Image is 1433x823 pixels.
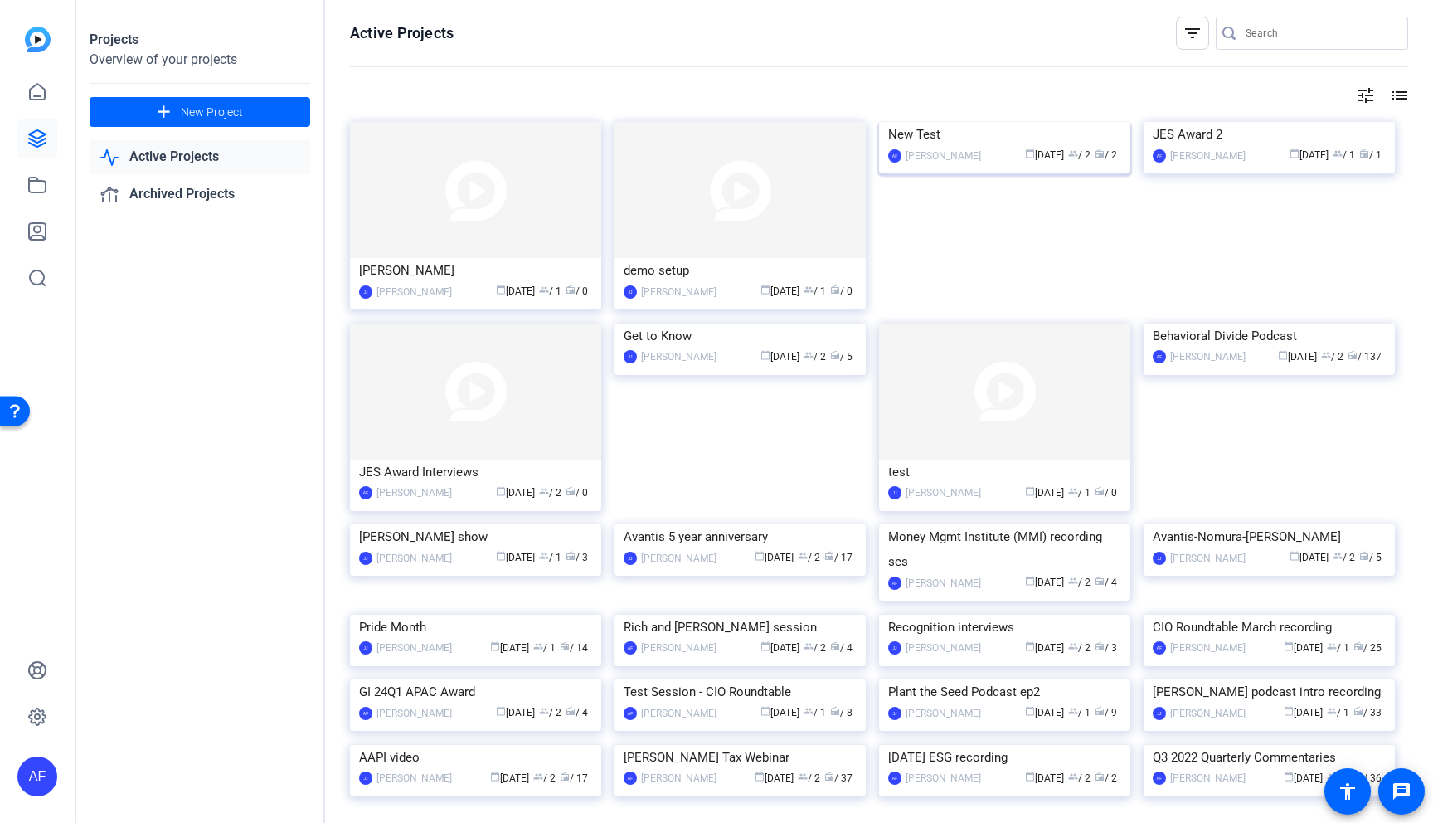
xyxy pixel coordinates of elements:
div: [PERSON_NAME] Tax Webinar [624,745,857,770]
span: calendar_today [1025,486,1035,496]
div: Money Mgmt Institute (MMI) recording ses [888,524,1121,574]
div: AF [1153,641,1166,655]
div: [PERSON_NAME] [1170,148,1246,164]
span: / 1 [539,552,561,563]
div: Q3 2022 Quarterly Commentaries [1153,745,1386,770]
span: / 37 [824,772,853,784]
span: calendar_today [496,486,506,496]
span: radio [830,706,840,716]
mat-icon: tune [1356,85,1376,105]
span: radio [830,285,840,295]
span: group [1068,706,1078,716]
span: calendar_today [1025,641,1035,651]
span: calendar_today [1290,149,1299,158]
span: / 1 [1327,642,1349,654]
span: [DATE] [1284,707,1323,718]
div: [PERSON_NAME] [906,575,981,592]
span: radio [824,772,834,782]
span: [DATE] [1025,772,1064,784]
span: radio [830,350,840,360]
span: [DATE] [1025,577,1064,588]
div: [PERSON_NAME] [906,485,981,501]
span: [DATE] [496,285,535,297]
span: group [798,551,808,561]
span: / 4 [566,707,588,718]
div: AF [17,757,57,796]
div: Avantis 5 year anniversary [624,524,857,549]
span: radio [1095,772,1105,782]
div: [PERSON_NAME] [376,770,452,786]
div: CIO Roundtable March recording [1153,615,1386,640]
div: Pride Month [359,615,592,640]
span: group [804,350,814,360]
span: calendar_today [755,551,765,561]
button: New Project [90,97,310,127]
span: group [533,641,543,651]
span: / 2 [1095,772,1117,784]
span: / 2 [533,772,556,784]
span: [DATE] [1278,351,1317,363]
div: [PERSON_NAME] [641,284,716,300]
span: [DATE] [1025,487,1064,499]
div: JJ [888,641,901,655]
span: / 4 [830,642,853,654]
div: test [888,460,1121,485]
span: [DATE] [496,552,535,563]
span: radio [1095,576,1105,586]
div: [PERSON_NAME] [376,550,452,567]
div: New Test [888,122,1121,147]
h1: Active Projects [350,23,454,43]
div: AF [624,772,637,785]
span: [DATE] [1284,772,1323,784]
div: JJ [624,285,637,299]
div: JJ [359,641,372,655]
span: / 33 [1353,707,1382,718]
div: [PERSON_NAME] [376,705,452,722]
span: group [1321,350,1331,360]
span: radio [1095,641,1105,651]
span: [DATE] [1025,642,1064,654]
div: AF [1153,350,1166,363]
div: AF [624,707,637,720]
span: [DATE] [1284,642,1323,654]
span: / 17 [824,552,853,563]
span: / 14 [560,642,588,654]
span: / 1 [804,285,826,297]
input: Search [1246,23,1395,43]
span: / 0 [566,487,588,499]
div: JJ [359,552,372,565]
span: / 1 [1327,707,1349,718]
span: New Project [181,104,243,121]
span: group [1333,149,1343,158]
div: demo setup [624,258,857,283]
div: [PERSON_NAME] [641,348,716,365]
div: JJ [1153,707,1166,720]
span: / 2 [1068,772,1091,784]
mat-icon: add [153,102,174,123]
span: group [539,551,549,561]
div: JJ [888,707,901,720]
span: calendar_today [1278,350,1288,360]
div: GI 24Q1 APAC Award [359,679,592,704]
span: / 3 [566,552,588,563]
mat-icon: accessibility [1338,782,1358,801]
div: AF [888,772,901,785]
span: / 2 [1068,149,1091,161]
span: / 3 [1095,642,1117,654]
span: [DATE] [760,285,799,297]
span: group [539,706,549,716]
div: [PERSON_NAME] [376,640,452,656]
a: Archived Projects [90,178,310,212]
span: group [1068,641,1078,651]
div: Projects [90,30,310,50]
span: calendar_today [490,641,500,651]
div: [PERSON_NAME] [1170,550,1246,567]
span: [DATE] [1290,149,1329,161]
span: radio [824,551,834,561]
div: [PERSON_NAME] podcast intro recording [1153,679,1386,704]
span: / 0 [1095,487,1117,499]
span: radio [830,641,840,651]
span: radio [560,641,570,651]
span: [DATE] [496,487,535,499]
span: radio [566,706,576,716]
